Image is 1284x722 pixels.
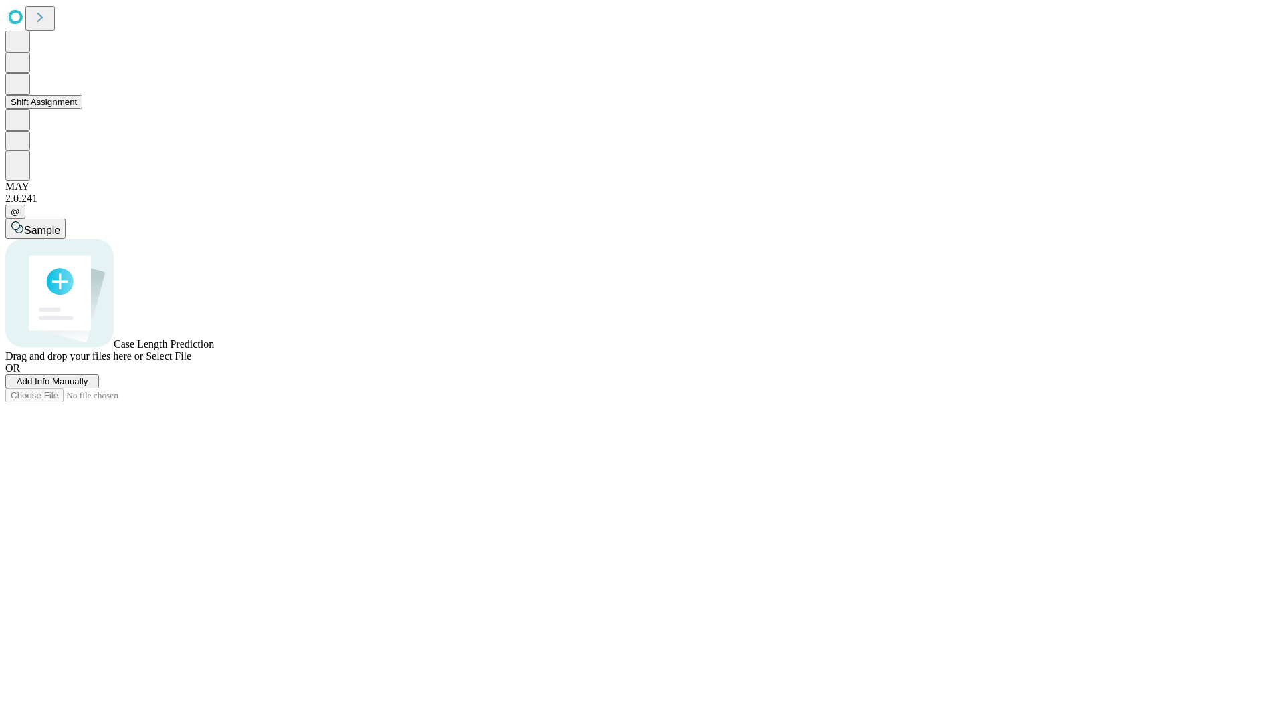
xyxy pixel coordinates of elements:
[5,350,143,362] span: Drag and drop your files here or
[5,362,20,374] span: OR
[24,225,60,236] span: Sample
[11,207,20,217] span: @
[5,205,25,219] button: @
[146,350,191,362] span: Select File
[5,180,1279,193] div: MAY
[5,193,1279,205] div: 2.0.241
[17,376,88,386] span: Add Info Manually
[5,95,82,109] button: Shift Assignment
[114,338,214,350] span: Case Length Prediction
[5,219,66,239] button: Sample
[5,374,99,388] button: Add Info Manually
